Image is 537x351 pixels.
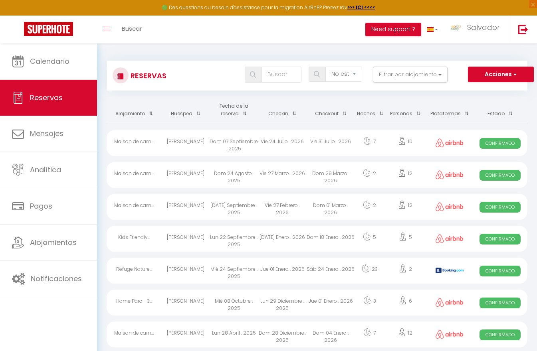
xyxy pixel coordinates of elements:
[24,22,73,36] img: Super Booking
[30,128,63,138] span: Mensajes
[30,201,52,211] span: Pagos
[30,237,77,247] span: Alojamientos
[122,24,142,33] span: Buscar
[31,274,82,284] span: Notificaciones
[347,4,375,11] a: >>> ICI <<<<
[30,165,61,175] span: Analítica
[30,93,63,103] span: Reservas
[307,97,355,124] th: Sort by checkout
[450,24,462,32] img: ...
[262,67,301,83] input: Buscar
[473,97,527,124] th: Sort by status
[355,97,384,124] th: Sort by nights
[444,16,510,43] a: ... Salvador
[161,97,210,124] th: Sort by guest
[30,56,69,66] span: Calendario
[129,67,166,85] h3: Reservas
[107,97,161,124] th: Sort by rentals
[258,97,306,124] th: Sort by checkin
[467,22,500,32] span: Salvador
[210,97,258,124] th: Sort by booking date
[384,97,426,124] th: Sort by people
[116,16,148,43] a: Buscar
[518,24,528,34] img: logout
[365,23,421,36] button: Need support ?
[373,67,448,83] button: Filtrar por alojamiento
[468,67,534,83] button: Acciones
[426,97,473,124] th: Sort by channel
